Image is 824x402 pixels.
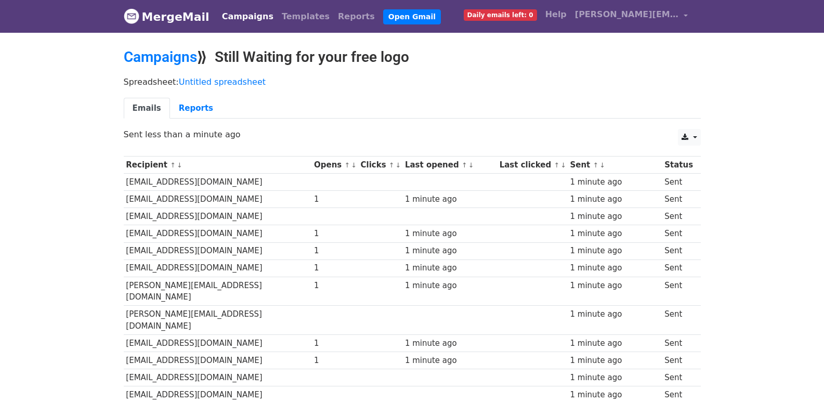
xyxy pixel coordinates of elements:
span: [PERSON_NAME][EMAIL_ADDRESS][DOMAIN_NAME] [575,8,679,21]
div: 1 minute ago [570,372,659,384]
a: Templates [278,6,334,27]
td: [EMAIL_ADDRESS][DOMAIN_NAME] [124,191,312,208]
th: Status [662,157,695,174]
td: Sent [662,352,695,369]
td: [EMAIL_ADDRESS][DOMAIN_NAME] [124,334,312,352]
td: Sent [662,260,695,277]
a: ↑ [554,161,559,169]
div: 1 minute ago [570,338,659,349]
img: MergeMail logo [124,8,139,24]
div: 1 [314,280,356,292]
th: Last clicked [497,157,568,174]
div: 1 minute ago [570,389,659,401]
td: Sent [662,242,695,260]
a: Campaigns [124,48,197,66]
td: [EMAIL_ADDRESS][DOMAIN_NAME] [124,174,312,191]
a: Untitled spreadsheet [179,77,266,87]
td: [EMAIL_ADDRESS][DOMAIN_NAME] [124,242,312,260]
a: ↑ [389,161,395,169]
div: 1 [314,245,356,257]
a: ↓ [468,161,474,169]
p: Spreadsheet: [124,76,701,87]
a: ↑ [462,161,467,169]
td: Sent [662,277,695,306]
div: 1 minute ago [405,228,494,240]
div: 1 minute ago [405,280,494,292]
td: Sent [662,191,695,208]
div: 1 minute ago [570,355,659,367]
div: 1 [314,228,356,240]
td: [EMAIL_ADDRESS][DOMAIN_NAME] [124,369,312,386]
a: Open Gmail [383,9,441,24]
td: Sent [662,208,695,225]
a: [PERSON_NAME][EMAIL_ADDRESS][DOMAIN_NAME] [571,4,692,29]
td: [PERSON_NAME][EMAIL_ADDRESS][DOMAIN_NAME] [124,306,312,335]
div: 1 minute ago [570,193,659,205]
div: 1 minute ago [405,193,494,205]
div: 1 minute ago [405,338,494,349]
th: Recipient [124,157,312,174]
div: 1 minute ago [570,211,659,223]
td: [EMAIL_ADDRESS][DOMAIN_NAME] [124,352,312,369]
a: Emails [124,98,170,119]
a: ↓ [560,161,566,169]
a: ↓ [351,161,357,169]
th: Clicks [358,157,402,174]
div: 1 minute ago [570,176,659,188]
h2: ⟫ Still Waiting for your free logo [124,48,701,66]
a: ↓ [396,161,401,169]
td: Sent [662,369,695,386]
p: Sent less than a minute ago [124,129,701,140]
div: 1 minute ago [405,262,494,274]
div: 1 [314,355,356,367]
td: Sent [662,306,695,335]
div: 1 [314,338,356,349]
div: 1 minute ago [570,245,659,257]
div: 1 [314,262,356,274]
a: Daily emails left: 0 [460,4,541,25]
span: Daily emails left: 0 [464,9,537,21]
a: ↑ [170,161,176,169]
div: 1 minute ago [570,228,659,240]
a: Reports [170,98,222,119]
td: [EMAIL_ADDRESS][DOMAIN_NAME] [124,260,312,277]
td: Sent [662,174,695,191]
a: ↓ [177,161,182,169]
td: Sent [662,334,695,352]
div: 1 minute ago [570,262,659,274]
a: Reports [334,6,379,27]
div: 1 minute ago [570,308,659,320]
div: 1 [314,193,356,205]
div: 1 minute ago [570,280,659,292]
a: MergeMail [124,6,210,28]
div: 1 minute ago [405,245,494,257]
td: [EMAIL_ADDRESS][DOMAIN_NAME] [124,208,312,225]
td: [PERSON_NAME][EMAIL_ADDRESS][DOMAIN_NAME] [124,277,312,306]
div: 1 minute ago [405,355,494,367]
a: ↓ [599,161,605,169]
th: Last opened [402,157,497,174]
th: Opens [311,157,358,174]
td: [EMAIL_ADDRESS][DOMAIN_NAME] [124,225,312,242]
a: Campaigns [218,6,278,27]
a: Help [541,4,571,25]
td: Sent [662,225,695,242]
th: Sent [568,157,662,174]
a: ↑ [344,161,350,169]
a: ↑ [593,161,599,169]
